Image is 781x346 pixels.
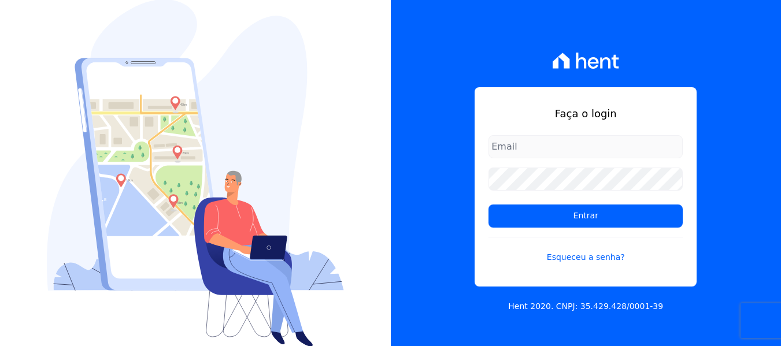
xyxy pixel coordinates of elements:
input: Email [488,135,683,158]
h1: Faça o login [488,106,683,121]
input: Entrar [488,204,683,228]
p: Hent 2020. CNPJ: 35.429.428/0001-39 [508,300,663,312]
a: Esqueceu a senha? [488,237,683,263]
